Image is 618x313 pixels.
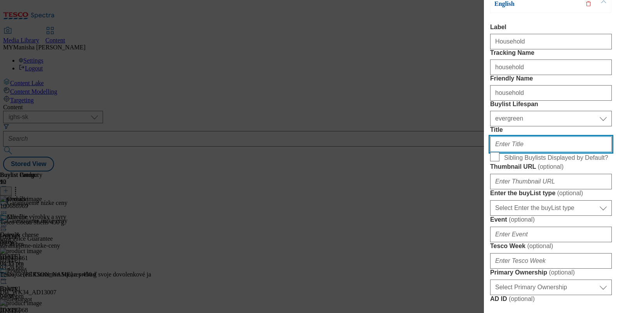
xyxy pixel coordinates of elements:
[509,216,535,223] span: ( optional )
[490,75,612,82] label: Friendly Name
[490,34,612,49] input: Enter Label
[490,216,612,224] label: Event
[490,189,612,197] label: Enter the buyList type
[490,242,612,250] label: Tesco Week
[490,174,612,189] input: Enter Thumbnail URL
[527,243,553,249] span: ( optional )
[490,253,612,269] input: Enter Tesco Week
[549,269,575,276] span: ( optional )
[490,126,612,133] label: Title
[490,85,612,101] input: Enter Friendly Name
[490,101,612,108] label: Buylist Lifespan
[509,296,535,302] span: ( optional )
[490,59,612,75] input: Enter Tracking Name
[504,154,608,161] span: Sibling Buylists Displayed by Default?
[538,163,564,170] span: ( optional )
[557,190,583,196] span: ( optional )
[490,227,612,242] input: Enter Event
[490,163,612,171] label: Thumbnail URL
[490,24,612,31] label: Label
[490,49,612,56] label: Tracking Name
[490,295,612,303] label: AD ID
[490,269,612,276] label: Primary Ownership
[490,136,612,152] input: Enter Title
